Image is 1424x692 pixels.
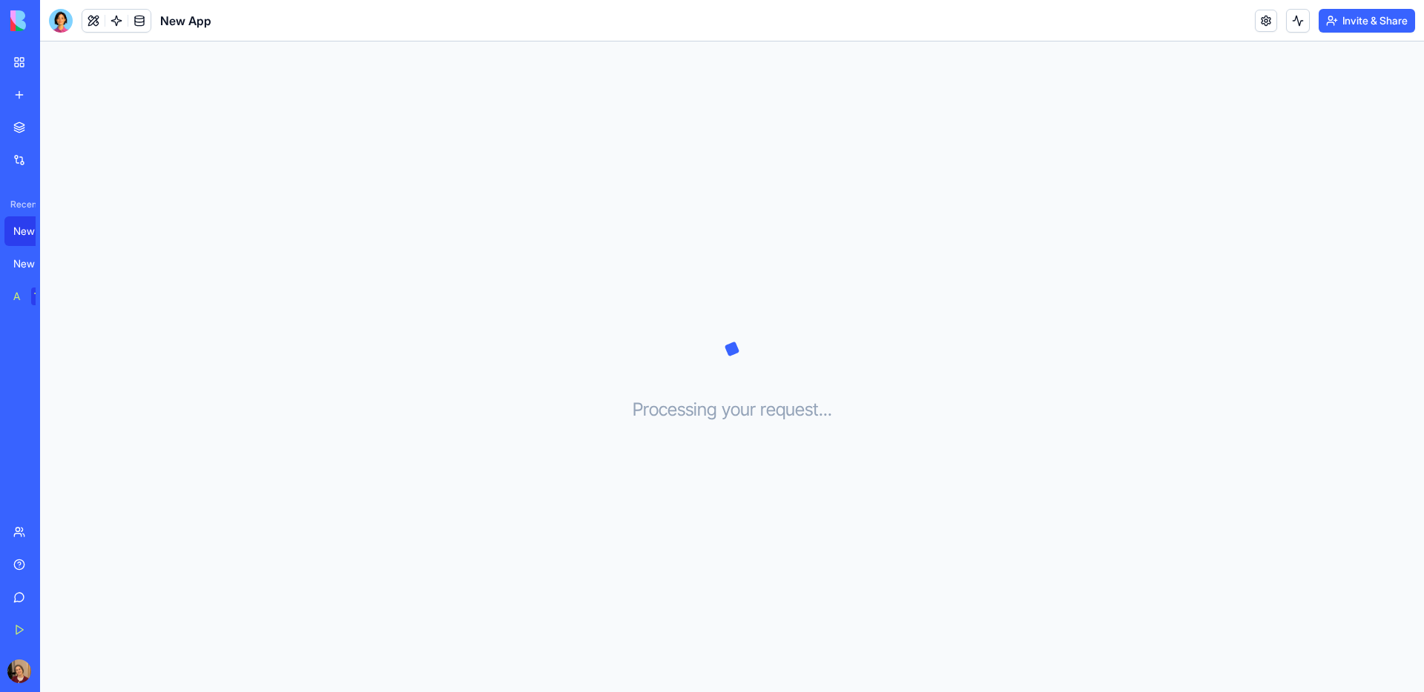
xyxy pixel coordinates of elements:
a: New App [4,216,64,246]
span: . [828,398,832,422]
a: New App [4,249,64,279]
button: Invite & Share [1319,9,1415,33]
span: . [819,398,823,422]
div: AI Logo Generator [13,289,21,304]
img: ACg8ocJRIDT7cNZee_TooWGnB7YX4EvKNN1fbsqnOOO89ymTG0i3Hdg=s96-c [7,659,31,683]
h3: Processing your request [633,398,832,422]
span: . [823,398,828,422]
div: TRY [31,287,55,305]
span: New App [160,12,211,30]
img: logo [10,10,102,31]
div: New App [13,256,55,271]
span: Recent [4,199,36,210]
a: AI Logo GeneratorTRY [4,282,64,311]
div: New App [13,224,55,239]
